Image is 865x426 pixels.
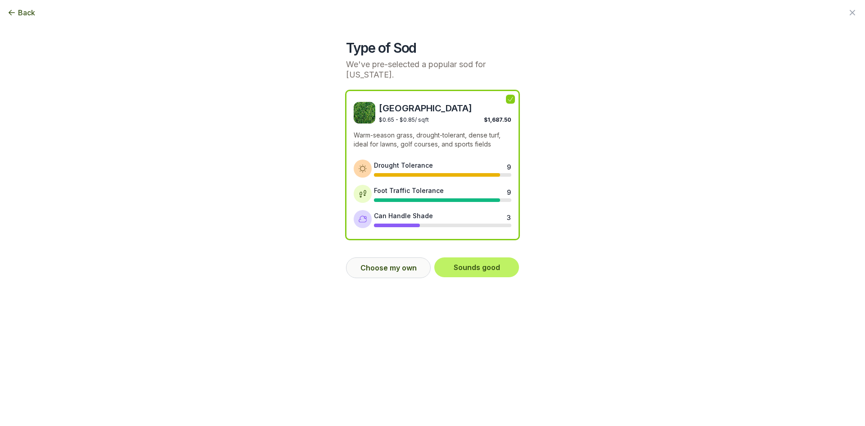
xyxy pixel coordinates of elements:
span: Back [18,7,35,18]
img: Foot traffic tolerance icon [358,189,367,198]
img: Shade tolerance icon [358,215,367,224]
div: 3 [507,213,510,220]
div: Foot Traffic Tolerance [374,186,444,195]
div: Can Handle Shade [374,211,433,220]
span: [GEOGRAPHIC_DATA] [379,102,511,115]
p: We've pre-selected a popular sod for [US_STATE]. [346,60,519,80]
p: Warm-season grass, drought-tolerant, dense turf, ideal for lawns, golf courses, and sports fields [354,131,511,149]
img: Bermuda sod image [354,102,375,124]
div: 9 [507,162,510,169]
span: $1,687.50 [484,116,511,123]
div: 9 [507,188,510,195]
div: Drought Tolerance [374,160,433,170]
img: Drought tolerance icon [358,164,367,173]
button: Choose my own [346,257,431,278]
span: $0.65 - $0.85 / sqft [379,116,429,123]
button: Back [7,7,35,18]
button: Sounds good [434,257,519,277]
h2: Type of Sod [346,40,519,56]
